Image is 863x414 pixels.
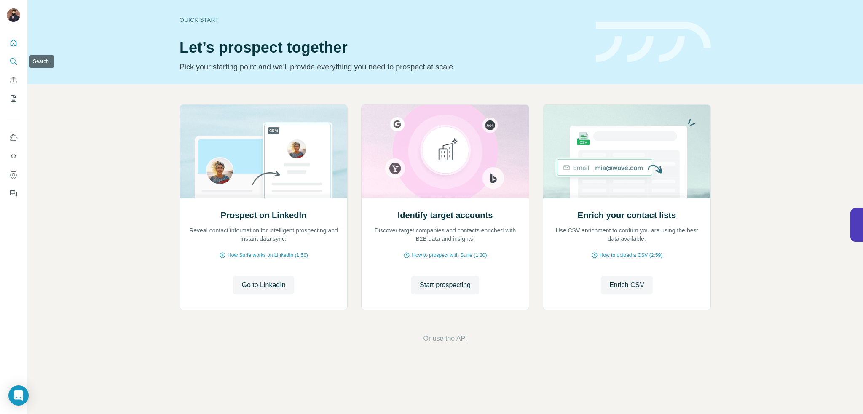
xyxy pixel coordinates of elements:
[601,276,653,294] button: Enrich CSV
[412,251,487,259] span: How to prospect with Surfe (1:30)
[7,91,20,106] button: My lists
[7,149,20,164] button: Use Surfe API
[596,22,711,63] img: banner
[420,280,471,290] span: Start prospecting
[578,209,676,221] h2: Enrich your contact lists
[221,209,306,221] h2: Prospect on LinkedIn
[7,8,20,22] img: Avatar
[609,280,644,290] span: Enrich CSV
[8,385,29,406] div: Open Intercom Messenger
[180,61,586,73] p: Pick your starting point and we’ll provide everything you need to prospect at scale.
[411,276,479,294] button: Start prospecting
[7,186,20,201] button: Feedback
[180,16,586,24] div: Quick start
[233,276,294,294] button: Go to LinkedIn
[180,39,586,56] h1: Let’s prospect together
[188,226,339,243] p: Reveal contact information for intelligent prospecting and instant data sync.
[180,105,348,198] img: Prospect on LinkedIn
[7,130,20,145] button: Use Surfe on LinkedIn
[228,251,308,259] span: How Surfe works on LinkedIn (1:58)
[7,167,20,182] button: Dashboard
[423,334,467,344] button: Or use the API
[7,72,20,88] button: Enrich CSV
[241,280,285,290] span: Go to LinkedIn
[370,226,520,243] p: Discover target companies and contacts enriched with B2B data and insights.
[7,54,20,69] button: Search
[7,35,20,51] button: Quick start
[361,105,529,198] img: Identify target accounts
[543,105,711,198] img: Enrich your contact lists
[552,226,702,243] p: Use CSV enrichment to confirm you are using the best data available.
[600,251,662,259] span: How to upload a CSV (2:59)
[398,209,493,221] h2: Identify target accounts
